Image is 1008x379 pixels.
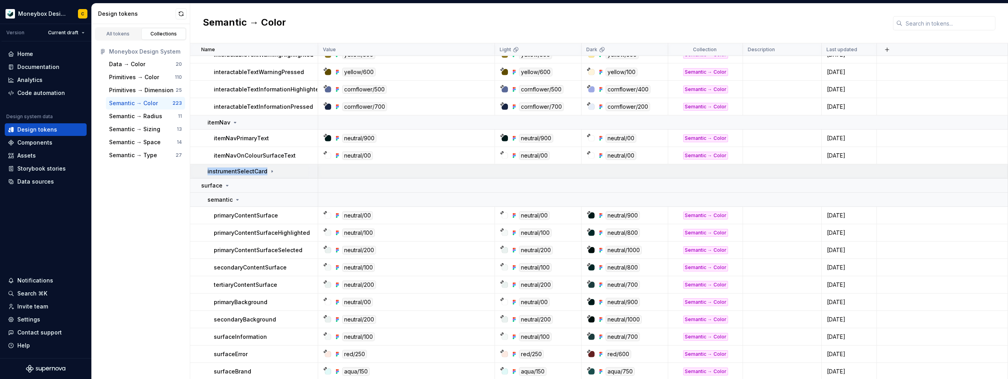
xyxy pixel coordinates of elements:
[342,350,367,359] div: red/250
[822,281,876,289] div: [DATE]
[109,125,160,133] div: Semantic → Sizing
[201,182,222,189] p: surface
[606,134,636,143] div: neutral/00
[214,368,251,375] p: surfaceBrand
[342,367,370,376] div: aqua/150
[822,368,876,375] div: [DATE]
[519,211,550,220] div: neutral/00
[606,151,636,160] div: neutral/00
[606,211,640,220] div: neutral/900
[822,333,876,341] div: [DATE]
[44,27,88,38] button: Current draft
[342,315,376,324] div: neutral/200
[683,368,728,375] div: Semantic → Color
[683,229,728,237] div: Semantic → Color
[17,178,54,186] div: Data sources
[208,167,267,175] p: instrumentSelectCard
[342,246,376,255] div: neutral/200
[17,329,62,336] div: Contact support
[17,76,43,84] div: Analytics
[214,134,269,142] p: itemNavPrimaryText
[17,303,48,310] div: Invite team
[214,212,278,219] p: primaryContentSurface
[214,333,267,341] p: surfaceInformation
[106,84,185,97] button: Primitives → Dimension25
[214,152,296,160] p: itemNavOnColourSurfaceText
[17,50,33,58] div: Home
[342,211,373,220] div: neutral/00
[748,46,775,53] p: Description
[214,264,287,271] p: secondaryContentSurface
[5,287,87,300] button: Search ⌘K
[342,229,375,237] div: neutral/100
[606,333,640,341] div: neutral/700
[5,339,87,352] button: Help
[683,246,728,254] div: Semantic → Color
[606,298,640,307] div: neutral/900
[519,367,547,376] div: aqua/150
[519,102,564,111] div: cornflower/700
[519,315,553,324] div: neutral/200
[106,123,185,136] button: Semantic → Sizing13
[17,63,59,71] div: Documentation
[17,342,30,349] div: Help
[822,212,876,219] div: [DATE]
[826,46,857,53] p: Last updated
[519,246,553,255] div: neutral/200
[683,316,728,323] div: Semantic → Color
[822,134,876,142] div: [DATE]
[5,162,87,175] a: Storybook stories
[683,134,728,142] div: Semantic → Color
[606,102,650,111] div: cornflower/200
[48,30,78,36] span: Current draft
[342,102,387,111] div: cornflower/700
[5,274,87,287] button: Notifications
[5,48,87,60] a: Home
[17,152,36,160] div: Assets
[683,85,728,93] div: Semantic → Color
[606,229,640,237] div: neutral/800
[586,46,597,53] p: Dark
[519,229,552,237] div: neutral/100
[683,103,728,111] div: Semantic → Color
[5,175,87,188] a: Data sources
[106,71,185,84] button: Primitives → Color110
[208,196,233,204] p: semantic
[106,110,185,123] button: Semantic → Radius11
[201,46,215,53] p: Name
[26,365,65,373] svg: Supernova Logo
[606,281,640,289] div: neutral/700
[106,97,185,110] button: Semantic → Color223
[606,246,642,255] div: neutral/1000
[81,11,84,17] div: C
[214,103,313,111] p: interactableTextInformationPressed
[822,103,876,111] div: [DATE]
[203,16,286,30] h2: Semantic → Color
[822,152,876,160] div: [DATE]
[214,246,302,254] p: primaryContentSurfaceSelected
[214,316,276,323] p: secondaryBackground
[683,68,728,76] div: Semantic → Color
[683,212,728,219] div: Semantic → Color
[342,68,376,76] div: yellow/600
[176,87,182,93] div: 25
[683,264,728,271] div: Semantic → Color
[606,68,637,76] div: yellow/100
[17,277,53,284] div: Notifications
[208,119,230,126] p: itemNav
[342,134,376,143] div: neutral/900
[106,149,185,162] a: Semantic → Type27
[144,31,183,37] div: Collections
[214,229,310,237] p: primaryContentSurfaceHighlighted
[109,73,159,81] div: Primitives → Color
[109,151,157,159] div: Semantic → Type
[214,68,304,76] p: interactableTextWarningPressed
[109,138,161,146] div: Semantic → Space
[822,246,876,254] div: [DATE]
[5,87,87,99] a: Code automation
[106,136,185,149] a: Semantic → Space14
